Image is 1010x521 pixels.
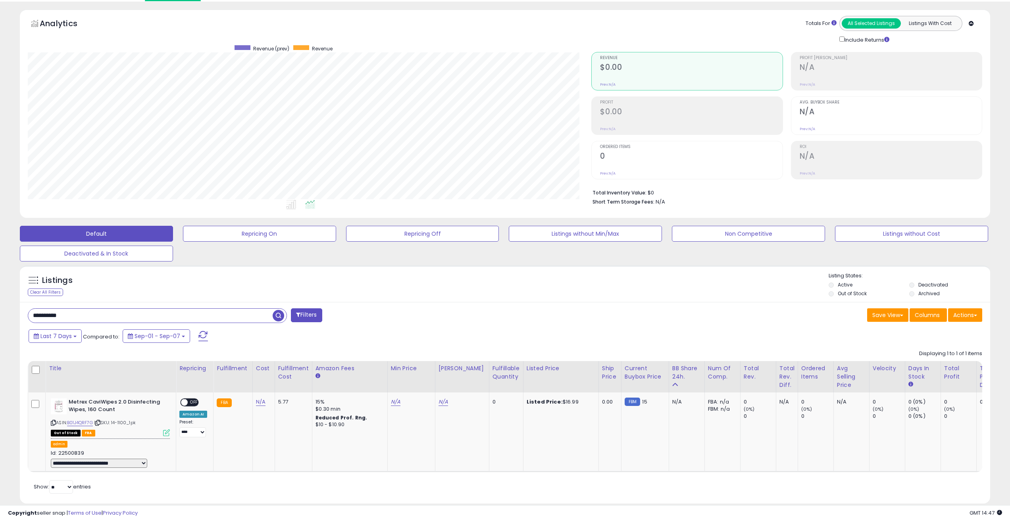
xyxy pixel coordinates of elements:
[779,364,795,389] div: Total Rev. Diff.
[68,509,102,517] a: Terms of Use
[593,198,654,205] b: Short Term Storage Fees:
[527,364,595,373] div: Listed Price
[800,100,982,105] span: Avg. Buybox Share
[835,226,988,242] button: Listings without Cost
[40,332,72,340] span: Last 7 Days
[800,152,982,162] h2: N/A
[908,406,920,412] small: (0%)
[600,56,782,60] span: Revenue
[256,398,265,406] a: N/A
[672,364,701,381] div: BB Share 24h.
[51,430,81,436] span: All listings that are currently out of stock and unavailable for purchase on Amazon
[439,398,448,406] a: N/A
[744,364,773,381] div: Total Rev.
[800,171,815,176] small: Prev: N/A
[838,290,867,297] label: Out of Stock
[900,18,960,29] button: Listings With Cost
[779,398,792,406] div: N/A
[918,290,940,297] label: Archived
[278,364,309,381] div: Fulfillment Cost
[600,63,782,73] h2: $0.00
[806,20,837,27] div: Totals For
[256,364,271,373] div: Cost
[944,413,976,420] div: 0
[51,449,84,457] span: Id: 22500839
[391,364,432,373] div: Min Price
[708,398,734,406] div: FBA: n/a
[800,107,982,118] h2: N/A
[944,406,955,412] small: (0%)
[801,398,833,406] div: 0
[8,509,37,517] strong: Copyright
[837,398,863,406] div: N/A
[278,398,306,406] div: 5.77
[980,364,995,389] div: Total Profit Diff.
[908,413,941,420] div: 0 (0%)
[312,45,333,52] span: Revenue
[867,308,908,322] button: Save View
[908,381,913,388] small: Days In Stock.
[123,329,190,343] button: Sep-01 - Sep-07
[391,398,400,406] a: N/A
[316,373,320,380] small: Amazon Fees.
[34,483,91,490] span: Show: entries
[509,226,662,242] button: Listings without Min/Max
[217,364,249,373] div: Fulfillment
[910,308,947,322] button: Columns
[49,364,173,373] div: Title
[800,63,982,73] h2: N/A
[51,398,67,414] img: 31upYAcTaBL._SL40_.jpg
[179,364,210,373] div: Repricing
[838,281,852,288] label: Active
[593,189,646,196] b: Total Inventory Value:
[316,414,367,421] b: Reduced Prof. Rng.
[188,399,200,406] span: OFF
[800,56,982,60] span: Profit [PERSON_NAME]
[970,509,1002,517] span: 2025-09-15 14:47 GMT
[492,398,517,406] div: 0
[42,275,73,286] h5: Listings
[625,364,666,381] div: Current Buybox Price
[642,398,647,406] span: 15
[183,226,336,242] button: Repricing On
[708,406,734,413] div: FBM: n/a
[83,333,119,340] span: Compared to:
[672,226,825,242] button: Non Competitive
[837,364,866,389] div: Avg Selling Price
[51,441,67,448] button: admin
[873,406,884,412] small: (0%)
[346,226,499,242] button: Repricing Off
[179,419,207,437] div: Preset:
[51,398,170,435] div: ASIN:
[908,364,937,381] div: Days In Stock
[801,406,812,412] small: (0%)
[944,364,973,381] div: Total Profit
[67,419,93,426] a: B01J4QRF7G
[291,308,322,322] button: Filters
[980,398,993,406] div: 0.00
[217,398,231,407] small: FBA
[600,82,616,87] small: Prev: N/A
[948,308,982,322] button: Actions
[873,413,905,420] div: 0
[800,82,815,87] small: Prev: N/A
[908,398,941,406] div: 0 (0%)
[801,413,833,420] div: 0
[602,398,615,406] div: 0.00
[600,145,782,149] span: Ordered Items
[600,152,782,162] h2: 0
[801,364,830,381] div: Ordered Items
[842,18,901,29] button: All Selected Listings
[829,272,990,280] p: Listing States:
[439,364,486,373] div: [PERSON_NAME]
[29,329,82,343] button: Last 7 Days
[82,430,95,436] span: FBA
[600,100,782,105] span: Profit
[600,107,782,118] h2: $0.00
[944,398,976,406] div: 0
[40,18,93,31] h5: Analytics
[20,246,173,261] button: Deactivated & In Stock
[744,413,776,420] div: 0
[253,45,289,52] span: Revenue (prev)
[600,171,616,176] small: Prev: N/A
